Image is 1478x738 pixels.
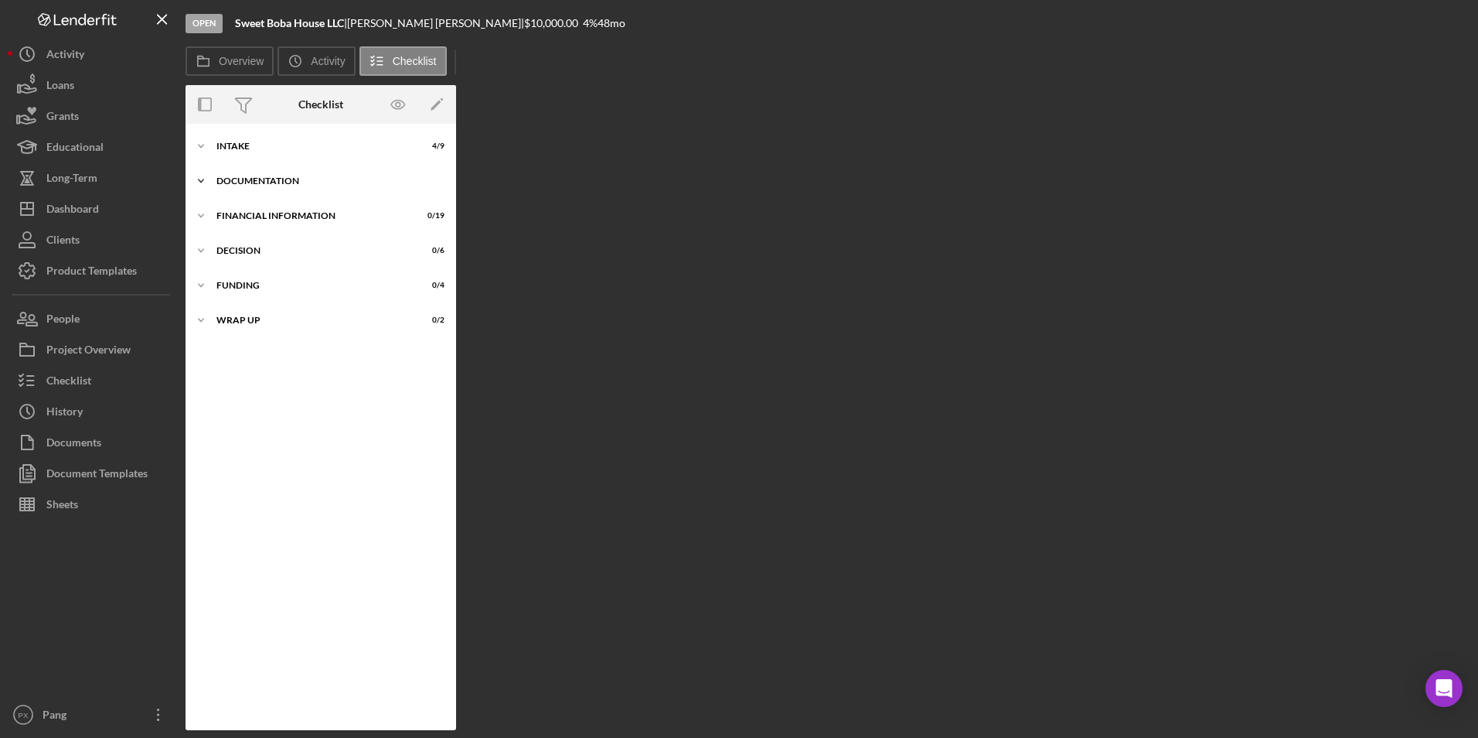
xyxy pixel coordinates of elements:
[393,55,437,67] label: Checklist
[8,162,178,193] button: Long-Term
[417,211,444,220] div: 0 / 19
[417,316,444,325] div: 0 / 2
[46,132,104,166] div: Educational
[8,132,178,162] button: Educational
[8,39,178,70] button: Activity
[19,711,29,719] text: PX
[8,70,178,101] button: Loans
[216,211,406,220] div: Financial Information
[46,39,84,73] div: Activity
[1425,670,1463,707] div: Open Intercom Messenger
[216,281,406,290] div: Funding
[46,427,101,462] div: Documents
[46,224,80,259] div: Clients
[8,427,178,458] button: Documents
[278,46,355,76] button: Activity
[8,699,178,730] button: PXPang [PERSON_NAME]
[46,193,99,228] div: Dashboard
[8,365,178,396] button: Checklist
[46,70,74,104] div: Loans
[46,396,83,431] div: History
[8,193,178,224] button: Dashboard
[8,396,178,427] button: History
[46,303,80,338] div: People
[359,46,447,76] button: Checklist
[46,489,78,524] div: Sheets
[524,17,583,29] div: $10,000.00
[219,55,264,67] label: Overview
[347,17,524,29] div: [PERSON_NAME] [PERSON_NAME] |
[417,281,444,290] div: 0 / 4
[8,255,178,286] button: Product Templates
[8,303,178,334] button: People
[311,55,345,67] label: Activity
[8,224,178,255] button: Clients
[417,142,444,151] div: 4 / 9
[8,458,178,489] button: Document Templates
[46,162,97,197] div: Long-Term
[216,176,437,186] div: Documentation
[186,46,274,76] button: Overview
[598,17,625,29] div: 48 mo
[46,458,148,493] div: Document Templates
[216,246,406,255] div: Decision
[8,334,178,365] button: Project Overview
[583,17,598,29] div: 4 %
[186,14,223,33] div: Open
[417,246,444,255] div: 0 / 6
[235,17,347,29] div: |
[46,101,79,135] div: Grants
[46,365,91,400] div: Checklist
[46,334,131,369] div: Project Overview
[8,489,178,520] button: Sheets
[46,255,137,290] div: Product Templates
[235,16,344,29] b: Sweet Boba House LLC
[8,101,178,132] button: Grants
[216,316,406,325] div: Wrap Up
[298,98,343,111] div: Checklist
[216,142,406,151] div: Intake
